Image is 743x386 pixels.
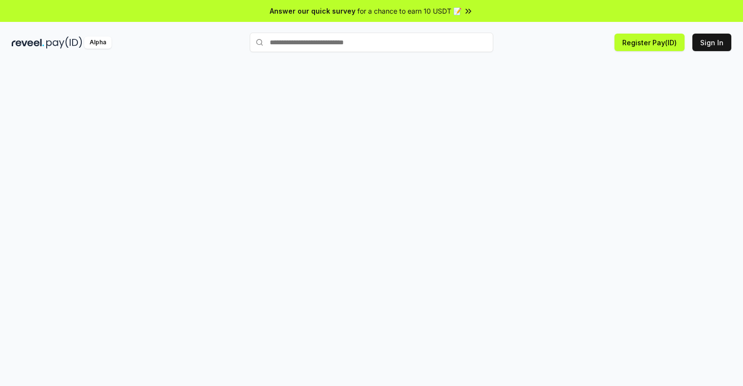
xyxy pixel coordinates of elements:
[84,37,111,49] div: Alpha
[692,34,731,51] button: Sign In
[270,6,355,16] span: Answer our quick survey
[46,37,82,49] img: pay_id
[357,6,462,16] span: for a chance to earn 10 USDT 📝
[12,37,44,49] img: reveel_dark
[614,34,685,51] button: Register Pay(ID)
